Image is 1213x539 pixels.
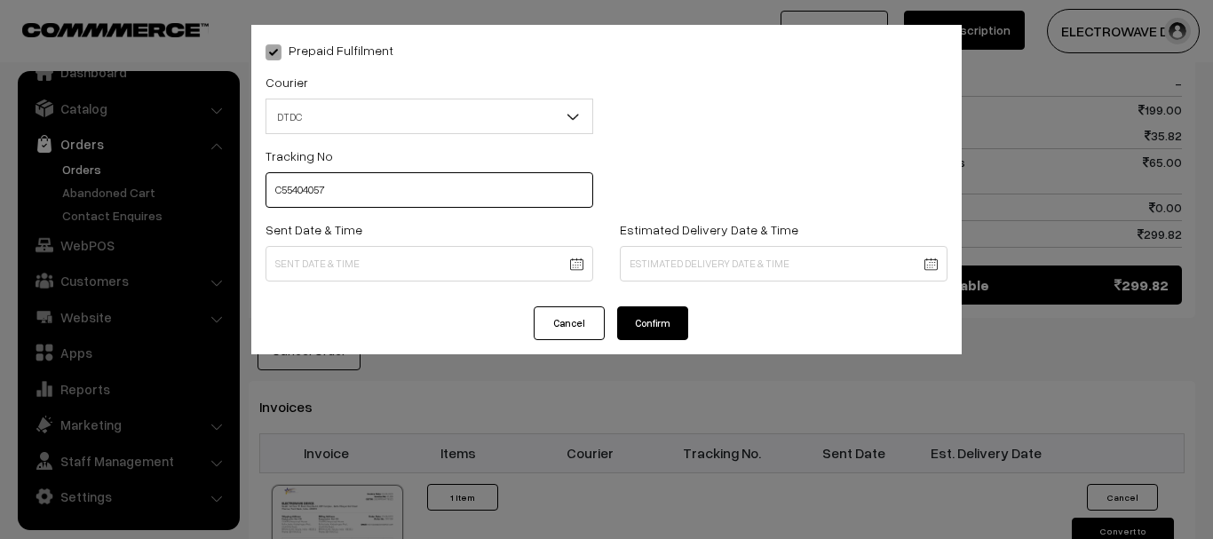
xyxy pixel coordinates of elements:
input: Tracking No [266,172,593,208]
label: Prepaid Fulfilment [266,41,393,59]
label: Courier [266,73,308,91]
span: DTDC [266,99,593,134]
input: Estimated Delivery Date & Time [620,246,947,281]
label: Tracking No [266,147,333,165]
label: Estimated Delivery Date & Time [620,220,798,239]
button: Cancel [534,306,605,340]
button: Confirm [617,306,688,340]
input: Sent Date & Time [266,246,593,281]
span: DTDC [266,101,592,132]
label: Sent Date & Time [266,220,362,239]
